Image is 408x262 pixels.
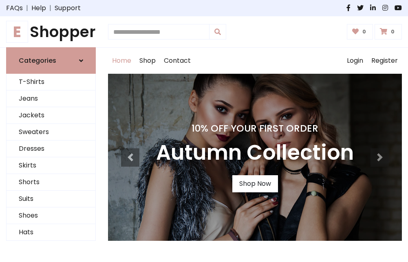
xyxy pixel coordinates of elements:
[6,23,96,41] h1: Shopper
[160,48,195,74] a: Contact
[55,3,81,13] a: Support
[7,141,95,157] a: Dresses
[46,3,55,13] span: |
[156,123,354,134] h4: 10% Off Your First Order
[375,24,402,40] a: 0
[19,57,56,64] h6: Categories
[6,23,96,41] a: EShopper
[6,47,96,74] a: Categories
[343,48,367,74] a: Login
[7,74,95,90] a: T-Shirts
[7,207,95,224] a: Shoes
[7,224,95,241] a: Hats
[360,28,368,35] span: 0
[389,28,397,35] span: 0
[6,3,23,13] a: FAQs
[7,90,95,107] a: Jeans
[6,21,28,43] span: E
[7,174,95,191] a: Shorts
[347,24,373,40] a: 0
[7,157,95,174] a: Skirts
[7,124,95,141] a: Sweaters
[7,107,95,124] a: Jackets
[7,191,95,207] a: Suits
[367,48,402,74] a: Register
[108,48,135,74] a: Home
[135,48,160,74] a: Shop
[232,175,278,192] a: Shop Now
[156,141,354,165] h3: Autumn Collection
[31,3,46,13] a: Help
[23,3,31,13] span: |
